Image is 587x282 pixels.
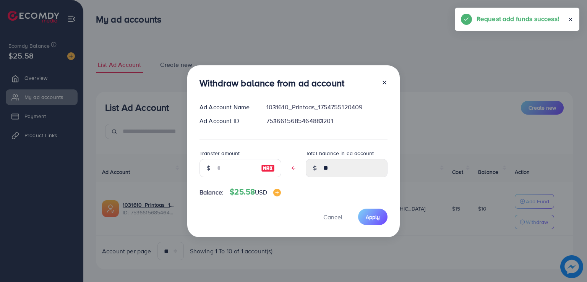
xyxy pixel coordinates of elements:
button: Apply [358,209,388,225]
span: Cancel [323,213,342,221]
div: Ad Account ID [193,117,260,125]
span: USD [255,188,267,196]
h4: $25.58 [230,187,281,197]
div: Ad Account Name [193,103,260,112]
img: image [273,189,281,196]
div: 1031610_Printoas_1754755120409 [260,103,394,112]
label: Transfer amount [199,149,240,157]
h5: Request add funds success! [477,14,559,24]
span: Balance: [199,188,224,197]
h3: Withdraw balance from ad account [199,78,344,89]
button: Cancel [314,209,352,225]
img: image [261,164,275,173]
label: Total balance in ad account [306,149,374,157]
span: Apply [366,213,380,221]
div: 7536615685464883201 [260,117,394,125]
